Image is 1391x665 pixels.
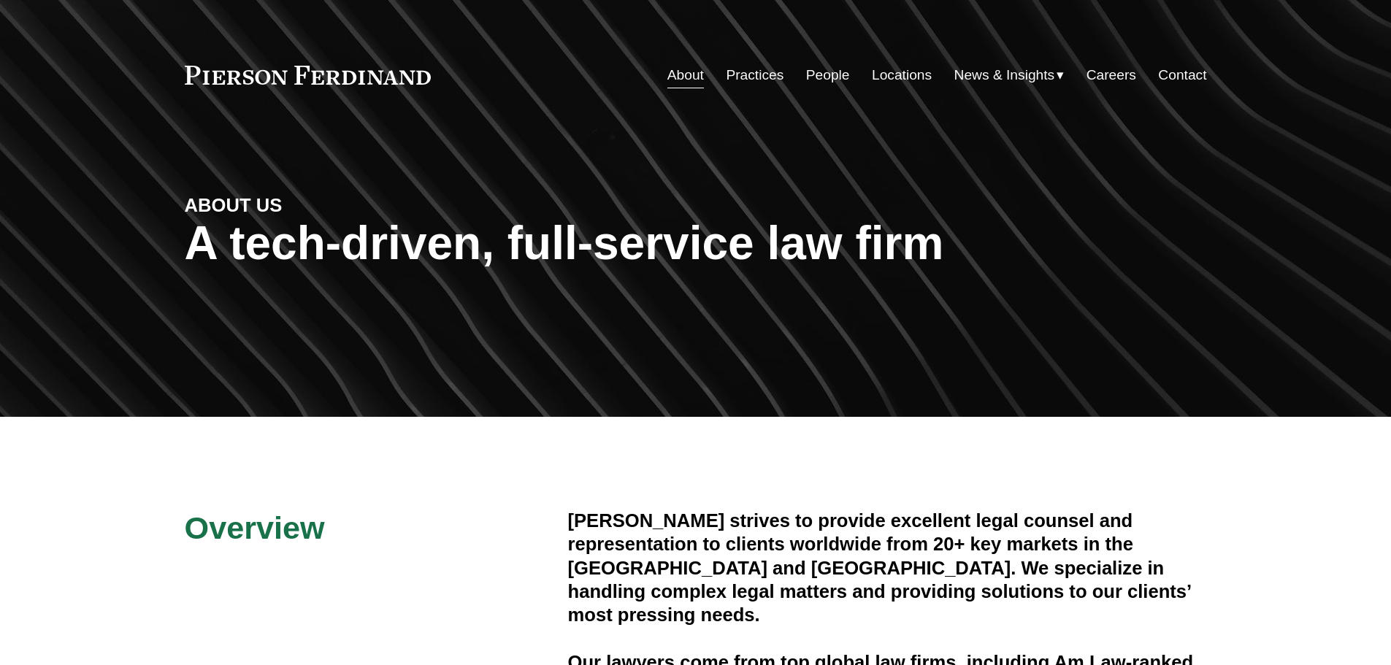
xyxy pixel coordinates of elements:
a: Careers [1087,61,1136,89]
a: About [667,61,704,89]
h4: [PERSON_NAME] strives to provide excellent legal counsel and representation to clients worldwide ... [568,509,1207,627]
a: Contact [1158,61,1206,89]
a: Practices [726,61,783,89]
span: News & Insights [954,63,1055,88]
span: Overview [185,510,325,545]
a: folder dropdown [954,61,1065,89]
h1: A tech-driven, full-service law firm [185,217,1207,270]
a: Locations [872,61,932,89]
a: People [806,61,850,89]
strong: ABOUT US [185,195,283,215]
